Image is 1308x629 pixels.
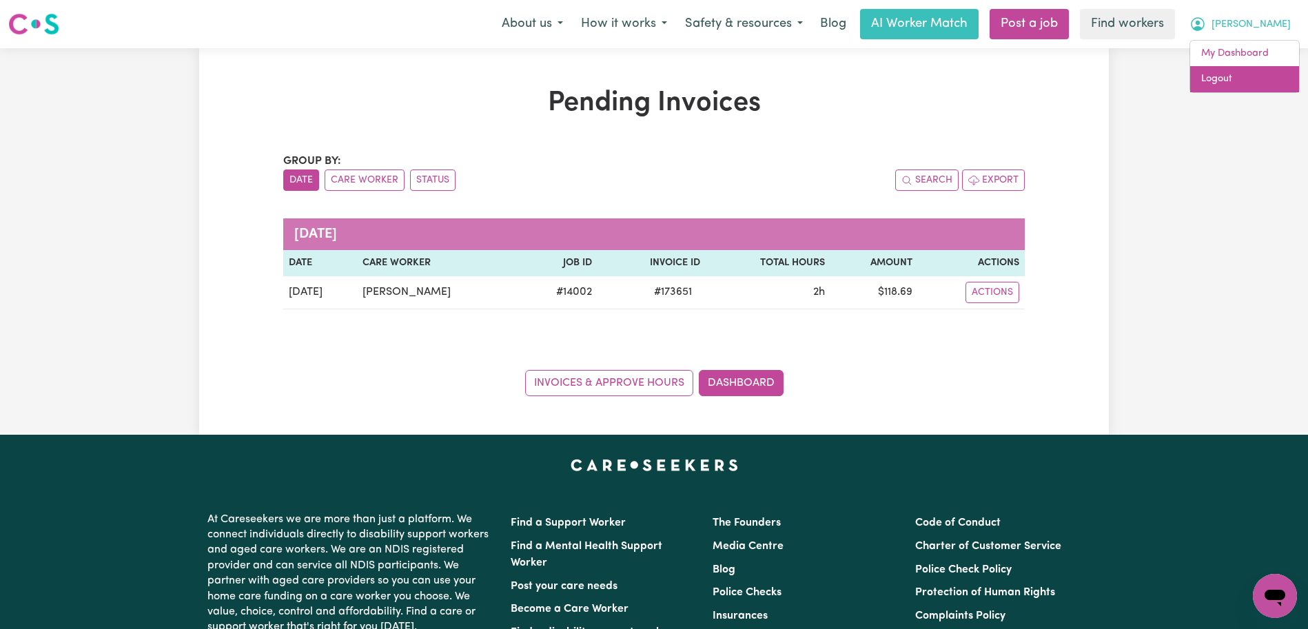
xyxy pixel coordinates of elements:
[1190,41,1299,67] a: My Dashboard
[511,604,629,615] a: Become a Care Worker
[283,169,319,191] button: sort invoices by date
[1253,574,1297,618] iframe: Button to launch messaging window
[357,276,520,309] td: [PERSON_NAME]
[962,169,1025,191] button: Export
[8,8,59,40] a: Careseekers logo
[1212,17,1291,32] span: [PERSON_NAME]
[283,156,341,167] span: Group by:
[511,517,626,528] a: Find a Support Worker
[860,9,979,39] a: AI Worker Match
[1190,66,1299,92] a: Logout
[713,564,735,575] a: Blog
[571,460,738,471] a: Careseekers home page
[283,250,357,276] th: Date
[511,541,662,568] a: Find a Mental Health Support Worker
[915,541,1061,552] a: Charter of Customer Service
[283,87,1025,120] h1: Pending Invoices
[325,169,405,191] button: sort invoices by care worker
[713,517,781,528] a: The Founders
[597,250,706,276] th: Invoice ID
[965,282,1019,303] button: Actions
[713,587,781,598] a: Police Checks
[572,10,676,39] button: How it works
[812,9,855,39] a: Blog
[830,250,918,276] th: Amount
[813,287,825,298] span: 2 hours
[699,370,784,396] a: Dashboard
[410,169,456,191] button: sort invoices by paid status
[1189,40,1300,93] div: My Account
[525,370,693,396] a: Invoices & Approve Hours
[915,564,1012,575] a: Police Check Policy
[520,276,597,309] td: # 14002
[713,541,784,552] a: Media Centre
[511,581,617,592] a: Post your care needs
[283,276,357,309] td: [DATE]
[1181,10,1300,39] button: My Account
[915,587,1055,598] a: Protection of Human Rights
[676,10,812,39] button: Safety & resources
[713,610,768,621] a: Insurances
[8,12,59,37] img: Careseekers logo
[646,284,700,300] span: # 173651
[830,276,918,309] td: $ 118.69
[357,250,520,276] th: Care Worker
[283,218,1025,250] caption: [DATE]
[895,169,959,191] button: Search
[706,250,830,276] th: Total Hours
[918,250,1025,276] th: Actions
[520,250,597,276] th: Job ID
[1080,9,1175,39] a: Find workers
[493,10,572,39] button: About us
[915,610,1005,621] a: Complaints Policy
[915,517,1001,528] a: Code of Conduct
[990,9,1069,39] a: Post a job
